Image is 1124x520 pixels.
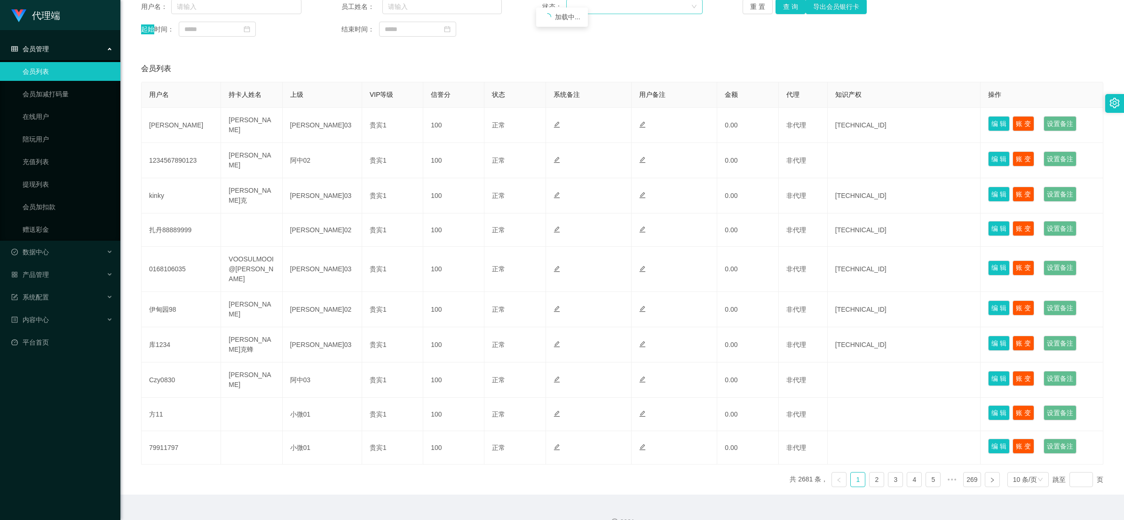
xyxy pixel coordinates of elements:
i: 图标： 日历 [244,26,250,32]
td: 阿中03 [283,362,362,398]
a: 陪玩用户 [23,130,113,149]
td: 贵宾1 [362,362,423,398]
span: 非代理 [786,226,806,234]
td: 79911797 [142,431,221,465]
td: 贵宾1 [362,108,423,143]
i: 图标： 编辑 [639,444,646,450]
td: 1234567890123 [142,143,221,178]
span: 知识产权 [835,91,862,98]
td: 100 [423,247,484,292]
span: 上级 [290,91,303,98]
td: 100 [423,292,484,327]
span: 非代理 [786,306,806,313]
i: 图标： 向下 [1037,477,1043,483]
td: VOOSULMOOI@[PERSON_NAME] [221,247,282,292]
i: 图标： 编辑 [554,266,560,272]
a: 269 [964,473,980,487]
a: 图标： 仪表板平台首页 [11,333,113,352]
button: 编 辑 [988,439,1010,454]
td: 0.00 [717,362,778,398]
td: 100 [423,362,484,398]
span: 正常 [492,121,505,129]
font: 内容中心 [23,316,49,323]
td: [PERSON_NAME]克 [221,178,282,213]
i: 图标： 编辑 [639,121,646,128]
i: 图标： 编辑 [639,157,646,163]
button: 编 辑 [988,221,1010,236]
span: 信誉分 [431,91,451,98]
span: 结束时间： [341,24,379,34]
i: 图标： 编辑 [639,226,646,233]
a: 5 [926,473,940,487]
font: 系统配置 [23,293,49,301]
i: 图标： 设置 [1109,98,1120,108]
td: 贵宾1 [362,292,423,327]
font: 产品管理 [23,271,49,278]
span: 系统备注 [554,91,580,98]
td: [TECHNICAL_ID] [828,292,981,327]
div: 10 条/页 [1013,473,1037,487]
a: 提现列表 [23,175,113,194]
i: 图标： 编辑 [554,306,560,312]
span: 非代理 [786,121,806,129]
td: 0.00 [717,247,778,292]
li: 下一页 [985,472,1000,487]
td: 0168106035 [142,247,221,292]
i: 图标： AppStore-O [11,271,18,278]
span: 用户名： [141,2,171,12]
button: 账 变 [1013,300,1034,315]
font: 数据中心 [23,248,49,256]
button: 账 变 [1013,116,1034,131]
i: 图标： 编辑 [554,410,560,417]
td: [TECHNICAL_ID] [828,247,981,292]
i: 图标： 编辑 [554,444,560,450]
span: 正常 [492,444,505,451]
li: 上一页 [831,472,847,487]
td: [TECHNICAL_ID] [828,213,981,247]
i: 图标： 日历 [444,26,451,32]
i: 图标： check-circle-o [11,249,18,255]
td: 贵宾1 [362,431,423,465]
td: 100 [423,431,484,465]
a: 2 [870,473,884,487]
span: 状态 [492,91,505,98]
td: 贵宾1 [362,213,423,247]
td: 阿中02 [283,143,362,178]
span: 非代理 [786,265,806,273]
td: [PERSON_NAME]03 [283,108,362,143]
td: [PERSON_NAME]克蜂 [221,327,282,362]
div: 跳至 页 [1053,472,1103,487]
td: [PERSON_NAME] [221,143,282,178]
td: Czy0830 [142,362,221,398]
li: 4 [907,472,922,487]
span: 操作 [988,91,1001,98]
button: 设置备注 [1044,260,1077,276]
span: 加载中... [555,13,580,21]
td: 100 [423,178,484,213]
button: 账 变 [1013,439,1034,454]
a: 3 [888,473,902,487]
button: 设置备注 [1044,336,1077,351]
button: 设置备注 [1044,221,1077,236]
span: 非代理 [786,410,806,418]
i: 图标： 右 [989,477,995,483]
i: 图标： 编辑 [639,410,646,417]
i: 图标：左 [836,477,842,483]
i: 图标： 编辑 [639,306,646,312]
td: 0.00 [717,398,778,431]
td: [PERSON_NAME]02 [283,292,362,327]
td: 贵宾1 [362,327,423,362]
button: 设置备注 [1044,405,1077,420]
button: 设置备注 [1044,300,1077,315]
i: 图标： 编辑 [554,192,560,198]
button: 编 辑 [988,371,1010,386]
button: 账 变 [1013,371,1034,386]
button: 设置备注 [1044,439,1077,454]
td: 100 [423,108,484,143]
span: 正常 [492,376,505,384]
td: 100 [423,398,484,431]
a: 充值列表 [23,152,113,171]
td: 库1234 [142,327,221,362]
i: icon: loading [544,13,551,21]
button: 账 变 [1013,187,1034,202]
